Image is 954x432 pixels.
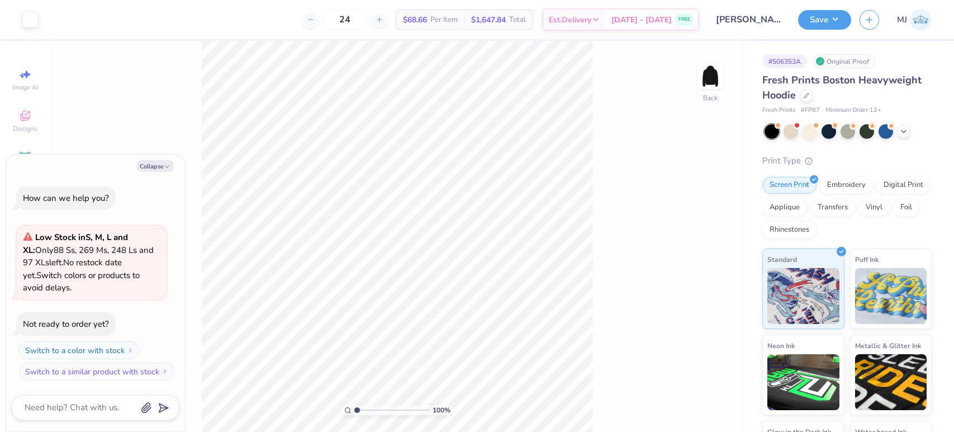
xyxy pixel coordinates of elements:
[19,341,140,359] button: Switch to a color with stock
[430,14,458,26] span: Per Item
[23,192,109,204] div: How can we help you?
[611,14,672,26] span: [DATE] - [DATE]
[813,54,875,68] div: Original Proof
[13,124,37,133] span: Designs
[699,65,722,87] img: Back
[893,199,919,216] div: Foil
[19,363,174,381] button: Switch to a similar product with stock
[127,347,134,354] img: Switch to a color with stock
[23,232,128,256] strong: Low Stock in S, M, L and XL :
[323,10,367,30] input: – –
[855,354,927,410] img: Metallic & Glitter Ink
[855,253,879,265] span: Puff Ink
[855,340,921,351] span: Metallic & Glitter Ink
[801,106,820,115] span: # FP87
[798,10,851,30] button: Save
[549,14,591,26] span: Est. Delivery
[762,54,807,68] div: # 506353A
[23,232,154,293] span: Only 88 Ss, 269 Ms, 248 Ls and 97 XLs left. Switch colors or products to avoid delays.
[708,8,790,31] input: Untitled Design
[767,354,839,410] img: Neon Ink
[136,160,174,172] button: Collapse
[767,340,795,351] span: Neon Ink
[403,14,427,26] span: $68.66
[767,253,797,265] span: Standard
[910,9,932,31] img: Mark Joshua Mullasgo
[762,154,932,167] div: Print Type
[162,368,168,375] img: Switch to a similar product with stock
[471,14,506,26] span: $1,647.84
[12,83,39,92] span: Image AI
[703,93,718,103] div: Back
[23,257,122,281] span: No restock date yet.
[762,177,817,194] div: Screen Print
[810,199,855,216] div: Transfers
[762,73,922,102] span: Fresh Prints Boston Heavyweight Hoodie
[762,222,817,238] div: Rhinestones
[858,199,890,216] div: Vinyl
[897,13,907,26] span: MJ
[762,106,795,115] span: Fresh Prints
[767,268,839,324] img: Standard
[509,14,526,26] span: Total
[762,199,807,216] div: Applique
[433,405,450,415] span: 100 %
[897,9,932,31] a: MJ
[825,106,881,115] span: Minimum Order: 12 +
[23,318,109,330] div: Not ready to order yet?
[820,177,873,194] div: Embroidery
[678,16,690,24] span: FREE
[855,268,927,324] img: Puff Ink
[876,177,931,194] div: Digital Print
